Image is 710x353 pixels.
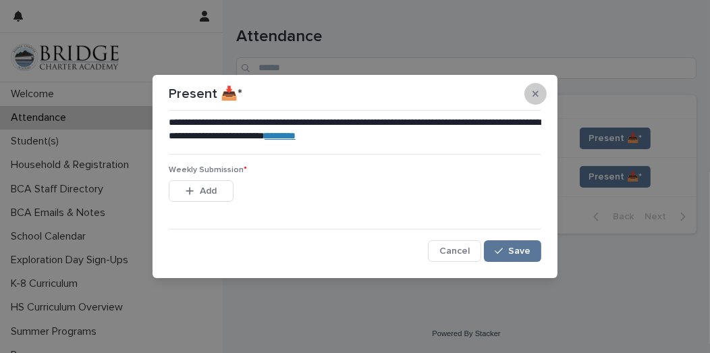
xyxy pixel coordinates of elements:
[169,180,234,202] button: Add
[508,246,530,256] span: Save
[428,240,481,262] button: Cancel
[169,86,242,102] p: Present 📥*
[169,166,247,174] span: Weekly Submission
[439,246,470,256] span: Cancel
[200,186,217,196] span: Add
[484,240,541,262] button: Save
